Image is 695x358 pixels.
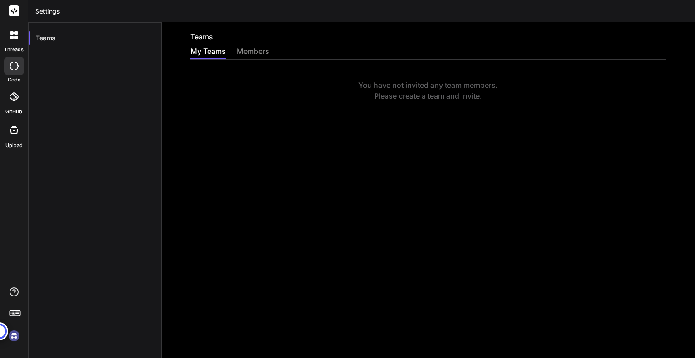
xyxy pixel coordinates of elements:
[4,46,24,53] label: threads
[190,80,666,101] div: You have not invited any team members. Please create a team and invite.
[237,46,269,58] div: members
[5,142,23,149] label: Upload
[190,31,213,42] h2: Teams
[8,76,20,84] label: code
[29,28,161,48] div: Teams
[6,328,22,344] img: signin
[190,46,226,58] div: My Teams
[5,108,22,115] label: GitHub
